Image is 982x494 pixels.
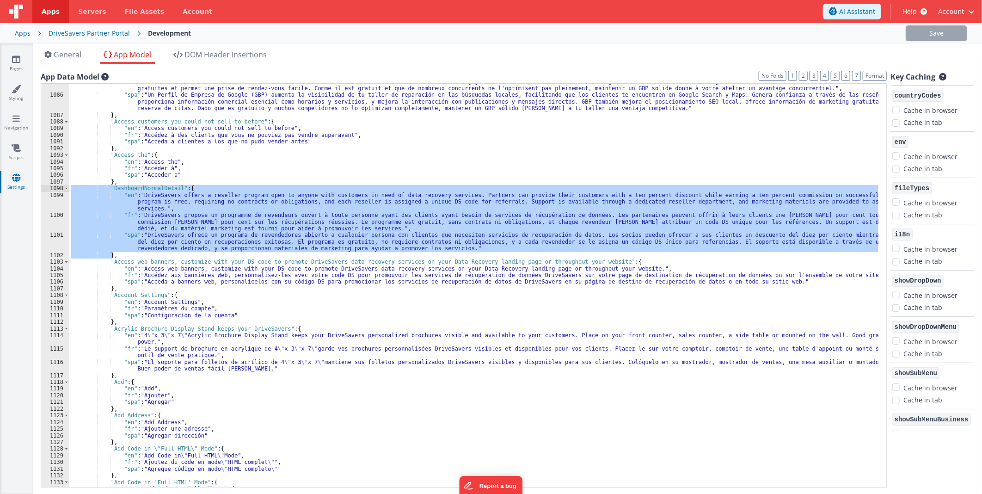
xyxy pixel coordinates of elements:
div: 1096 [41,172,69,178]
span: Account [938,7,964,16]
div: 1097 [41,179,69,185]
div: 1130 [41,459,69,465]
div: 1114 [41,332,69,346]
button: 4 [820,71,829,81]
div: 1131 [41,466,69,472]
div: 1119 [41,385,69,392]
label: Cache in tab [903,210,942,220]
span: env [892,136,908,148]
div: 1118 [41,379,69,385]
label: Cache in tab [903,164,942,173]
div: 1106 [41,278,69,285]
div: 1120 [41,392,69,399]
span: Apps [42,7,60,16]
button: 5 [831,71,840,81]
div: 1123 [41,412,69,419]
div: 1105 [41,272,69,278]
div: 1134 [41,486,69,492]
div: 1103 [41,259,69,265]
label: Cache in tab [903,395,942,405]
div: 1128 [41,445,69,452]
span: Help [902,7,917,16]
div: 1129 [41,452,69,459]
div: 1121 [41,399,69,405]
button: 6 [841,71,850,81]
span: showSubMenu [892,367,939,379]
span: i18n [892,228,913,241]
label: Cache in tab [903,349,942,358]
label: Cache in browser [903,382,957,393]
span: AI Assistant [839,7,875,16]
div: 1098 [41,185,69,191]
label: Cache in tab [903,256,942,266]
div: 1113 [41,326,69,332]
button: 7 [852,71,861,81]
div: 1110 [41,305,69,312]
div: 1109 [41,299,69,305]
span: App Model [114,49,151,60]
div: 1087 [41,112,69,118]
span: DOM Header Insertions [184,49,267,60]
div: 1099 [41,192,69,212]
div: 1108 [41,292,69,298]
div: 1091 [41,138,69,145]
div: Apps [15,29,31,38]
div: 1112 [41,319,69,325]
div: 1122 [41,406,69,412]
div: 1101 [41,232,69,252]
button: Save [906,25,967,41]
div: Development [148,29,191,38]
div: 1132 [41,472,69,479]
div: 1124 [41,419,69,426]
div: 1102 [41,252,69,259]
button: 3 [810,71,818,81]
button: Account [938,7,975,16]
div: 1115 [41,346,69,359]
div: 1089 [41,125,69,131]
div: 1094 [41,159,69,165]
label: Cache in tab [903,303,942,312]
div: 1092 [41,145,69,152]
label: Cache in browser [903,289,957,300]
div: 1107 [41,285,69,292]
div: 1126 [41,432,69,439]
button: Format [863,71,887,81]
div: 1117 [41,372,69,379]
div: 1127 [41,439,69,445]
button: 2 [799,71,808,81]
div: 1090 [41,132,69,138]
label: Cache in browser [903,428,957,439]
span: countryCodes [892,90,944,102]
button: No Folds [759,71,786,81]
button: AI Assistant [823,4,881,19]
span: showDropDown [892,275,944,287]
label: Cache in browser [903,197,957,208]
label: Cache in browser [903,243,957,254]
div: App Data Model [41,71,887,82]
div: 1133 [41,479,69,486]
span: General [54,49,81,60]
div: 1100 [41,212,69,232]
div: 1125 [41,426,69,432]
div: 1088 [41,118,69,125]
label: Cache in tab [903,117,942,127]
div: 1086 [41,92,69,111]
div: 1104 [41,266,69,272]
div: DriveSavers Partner Portal [49,29,130,38]
span: Servers [78,7,106,16]
label: Cache in browser [903,335,957,346]
button: 1 [788,71,797,81]
h4: Key Caching [890,73,935,81]
label: Cache in browser [903,150,957,161]
div: 1095 [41,165,69,172]
div: 1111 [41,312,69,319]
span: fileTypes [892,182,932,194]
div: 1116 [41,359,69,372]
span: showDropDownMenu [892,321,959,333]
div: 1093 [41,152,69,158]
label: Cache in browser [903,104,957,115]
span: File Assets [125,7,165,16]
span: showSubMenuBusiness [892,414,971,426]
